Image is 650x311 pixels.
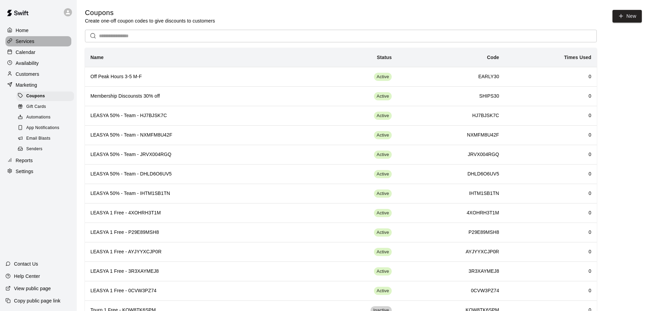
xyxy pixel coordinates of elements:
[5,166,71,176] a: Settings
[5,155,71,166] a: Reports
[16,123,77,133] a: App Notifications
[374,210,392,216] span: Active
[26,146,43,153] span: Senders
[374,113,392,119] span: Active
[26,93,45,100] span: Coupons
[16,123,74,133] div: App Notifications
[374,171,392,178] span: Active
[403,151,499,158] h6: JRVX004RGQ
[510,209,591,217] h6: 0
[510,268,591,275] h6: 0
[374,229,392,236] span: Active
[14,297,60,304] p: Copy public page link
[90,170,304,178] h6: LEASYA 50% - Team - DHLD6O6UV5
[403,209,499,217] h6: 4XOHRH3T1M
[14,273,40,280] p: Help Center
[26,114,50,121] span: Automations
[90,287,304,295] h6: LEASYA 1 Free - 0CVW3PZ74
[403,248,499,256] h6: AYJYYXCJP0R
[374,288,392,294] span: Active
[403,93,499,100] h6: SHIPS30
[5,80,71,90] a: Marketing
[85,8,215,17] h5: Coupons
[16,134,74,143] div: Email Blasts
[510,151,591,158] h6: 0
[16,38,34,45] p: Services
[5,25,71,36] a: Home
[403,287,499,295] h6: 0CVW3PZ74
[16,91,74,101] div: Coupons
[374,152,392,158] span: Active
[16,49,35,56] p: Calendar
[26,125,59,131] span: App Notifications
[374,249,392,255] span: Active
[16,144,77,155] a: Senders
[16,113,74,122] div: Automations
[16,91,77,101] a: Coupons
[90,93,304,100] h6: Membership Discounsts 30% off
[5,47,71,57] a: Calendar
[510,229,591,236] h6: 0
[90,131,304,139] h6: LEASYA 50% - Team - NXMFM8U42F
[16,133,77,144] a: Email Blasts
[510,93,591,100] h6: 0
[16,168,33,175] p: Settings
[510,131,591,139] h6: 0
[564,55,591,60] b: Times Used
[403,112,499,119] h6: HJ7BJSK7C
[403,131,499,139] h6: NXMFM8U42F
[90,190,304,197] h6: LEASYA 50% - Team - IHTM1SB1TN
[403,229,499,236] h6: P29E89MSH8
[403,190,499,197] h6: IHTM1SB1TN
[90,248,304,256] h6: LEASYA 1 Free - AYJYYXCJP0R
[374,74,392,80] span: Active
[377,55,392,60] b: Status
[403,268,499,275] h6: 3R3XAYMEJ8
[487,55,499,60] b: Code
[90,73,304,81] h6: Off Peak Hours 3-5 M-F
[16,71,39,77] p: Customers
[374,190,392,197] span: Active
[90,112,304,119] h6: LEASYA 50% - Team - HJ7BJSK7C
[510,73,591,81] h6: 0
[16,112,77,123] a: Automations
[16,102,74,112] div: Gift Cards
[16,60,39,67] p: Availability
[374,268,392,275] span: Active
[510,287,591,295] h6: 0
[16,101,77,112] a: Gift Cards
[90,209,304,217] h6: LEASYA 1 Free - 4XOHRH3T1M
[26,103,46,110] span: Gift Cards
[16,27,29,34] p: Home
[90,268,304,275] h6: LEASYA 1 Free - 3R3XAYMEJ8
[5,58,71,68] a: Availability
[510,190,591,197] h6: 0
[90,55,104,60] b: Name
[90,229,304,236] h6: LEASYA 1 Free - P29E89MSH8
[16,82,37,88] p: Marketing
[510,170,591,178] h6: 0
[403,73,499,81] h6: EARLY30
[5,69,71,79] a: Customers
[374,93,392,100] span: Active
[14,260,38,267] p: Contact Us
[26,135,50,142] span: Email Blasts
[403,170,499,178] h6: DHLD6O6UV5
[16,157,33,164] p: Reports
[510,112,591,119] h6: 0
[374,132,392,139] span: Active
[14,285,51,292] p: View public page
[5,36,71,46] a: Services
[85,17,215,24] p: Create one-off coupon codes to give discounts to customers
[612,10,642,23] button: New
[16,144,74,154] div: Senders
